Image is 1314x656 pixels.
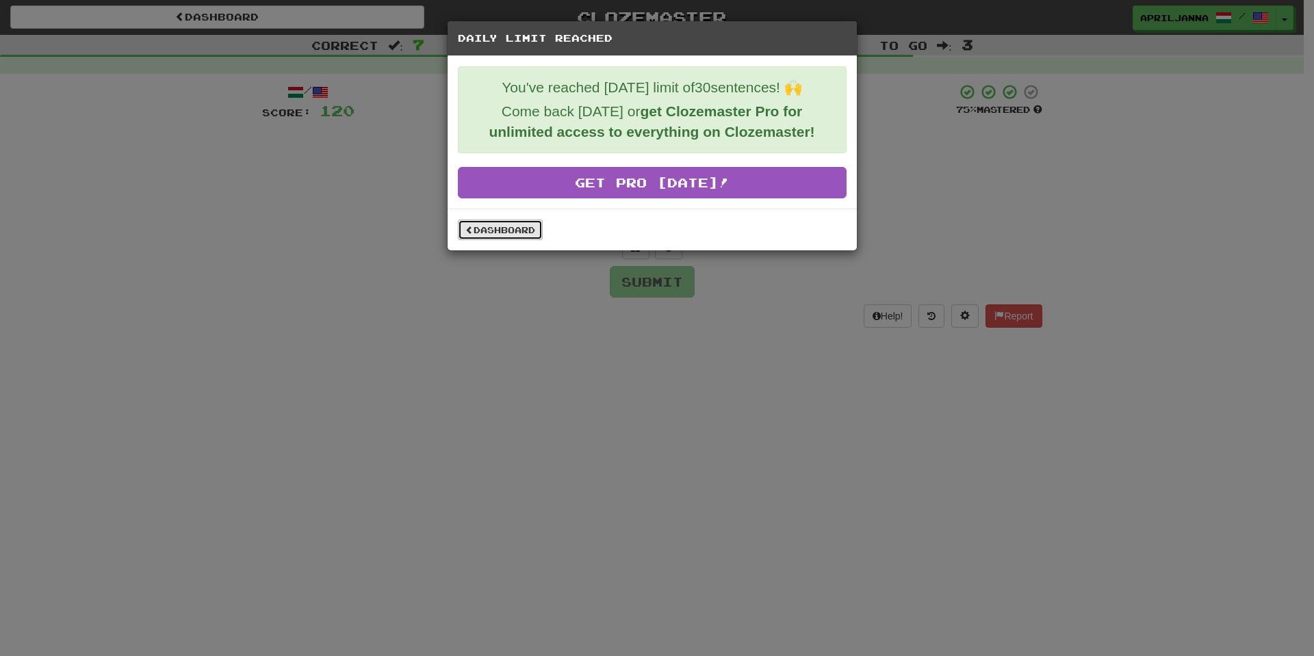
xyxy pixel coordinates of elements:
a: Dashboard [458,220,543,240]
h5: Daily Limit Reached [458,31,847,45]
p: Come back [DATE] or [469,101,836,142]
p: You've reached [DATE] limit of 30 sentences! 🙌 [469,77,836,98]
strong: get Clozemaster Pro for unlimited access to everything on Clozemaster! [489,103,814,140]
a: Get Pro [DATE]! [458,167,847,198]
